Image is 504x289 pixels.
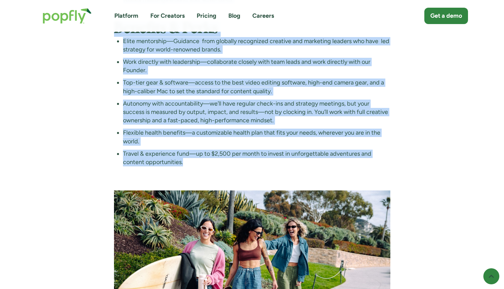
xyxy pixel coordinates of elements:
[114,12,138,20] a: Platform
[228,12,240,20] a: Blog
[36,1,98,30] a: home
[252,12,274,20] a: Careers
[123,150,390,166] li: Travel & experience fund—up to $2,500 per month to invest in unforgettable adventures and content...
[430,12,462,20] div: Get a demo
[123,129,390,145] li: Flexible health benefits—a customizable health plan that fits your needs, wherever you are in the...
[123,100,390,125] li: Autonomy with accountability—we’ll have regular check-ins and strategy meetings, but your success...
[123,37,390,54] li: Elite mentorship—Guidance from globally recognized creative and marketing leaders who have led st...
[424,8,468,24] a: Get a demo
[123,79,390,95] li: Top-tier gear & software—access to the best video editing software, high-end camera gear, and a h...
[150,12,185,20] a: For Creators
[123,58,390,75] li: Work directly with leadership—collaborate closely with team leads and work directly with our Foun...
[197,12,216,20] a: Pricing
